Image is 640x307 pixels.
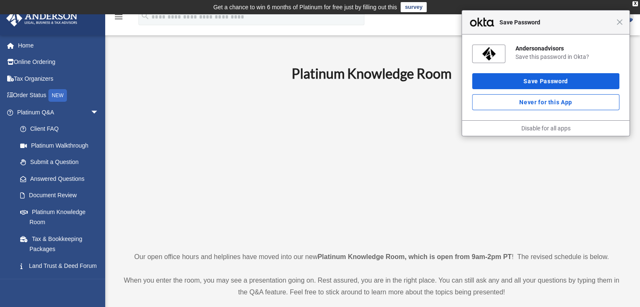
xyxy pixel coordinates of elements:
a: survey [401,2,427,12]
a: Online Ordering [6,54,112,71]
a: Platinum Q&Aarrow_drop_down [6,104,112,121]
div: NEW [48,89,67,102]
a: Portal Feedback [12,274,112,291]
iframe: 231110_Toby_KnowledgeRoom [245,93,498,236]
p: Our open office hours and helplines have moved into our new ! The revised schedule is below. [120,251,623,263]
a: Answered Questions [12,170,112,187]
a: Disable for all apps [521,125,571,132]
a: Land Trust & Deed Forum [12,257,112,274]
a: menu [114,15,124,22]
span: Close [616,19,623,25]
span: Save Password [495,17,616,27]
i: search [141,11,150,21]
a: Submit a Question [12,154,112,171]
button: Save Password [472,73,619,89]
div: Save this password in Okta? [515,53,619,61]
i: menu [114,12,124,22]
a: Tax & Bookkeeping Packages [12,230,112,257]
img: nr4NPwAAAAZJREFUAwAwEkJbZx1BKgAAAABJRU5ErkJggg== [482,47,496,61]
div: Get a chance to win 6 months of Platinum for free just by filling out this [213,2,397,12]
a: Platinum Walkthrough [12,137,112,154]
a: Client FAQ [12,121,112,138]
p: When you enter the room, you may see a presentation going on. Rest assured, you are in the right ... [120,275,623,298]
strong: Platinum Knowledge Room, which is open from 9am-2pm PT [318,253,512,260]
a: Document Review [12,187,112,204]
a: Order StatusNEW [6,87,112,104]
a: Platinum Knowledge Room [12,204,107,230]
a: Home [6,37,112,54]
b: Platinum Knowledge Room [292,65,451,82]
div: Andersonadvisors [515,45,619,52]
div: close [632,1,638,6]
button: Never for this App [472,94,619,110]
img: Anderson Advisors Platinum Portal [4,10,80,26]
span: arrow_drop_down [90,104,107,121]
a: Tax Organizers [6,70,112,87]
